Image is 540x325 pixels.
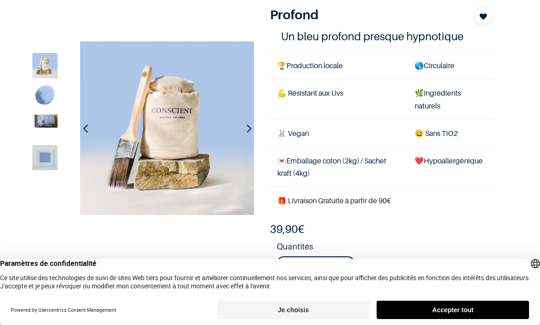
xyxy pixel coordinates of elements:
[407,53,492,80] td: Circulaire
[407,120,492,147] td: ans TiO2
[277,129,309,138] span: 🐰 Vegan
[270,223,304,236] b: €
[32,146,58,171] img: Product image
[270,53,407,80] td: Production locale
[270,223,298,236] span: 39,90
[277,89,343,98] span: 💪 Résistant aux Uvs
[32,84,58,109] img: Product image
[407,147,492,187] td: ❤️Hypoallergénique
[270,147,407,187] td: Emballage coton (2kg) / Sachet kraft (4kg)
[415,129,429,138] span: 😄 S
[32,115,58,128] img: Product image
[8,8,35,35] button: Open chat widget
[415,61,424,70] span: 🌎
[415,89,424,98] span: 🌿
[80,42,254,216] img: Product image
[277,61,286,70] span: 🏆
[407,80,492,120] td: Ingrédients naturels
[277,241,492,257] strong: Quantités
[277,157,286,166] span: 💌
[480,11,487,22] span: Add to wishlist
[281,30,481,44] h4: Un bleu profond presque hypnotique
[277,196,391,206] font: 🎁 Livraison Gratuite à partir de 90€
[474,7,492,26] button: Add to wishlist
[32,54,58,79] img: Product image
[270,7,459,22] h1: Profond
